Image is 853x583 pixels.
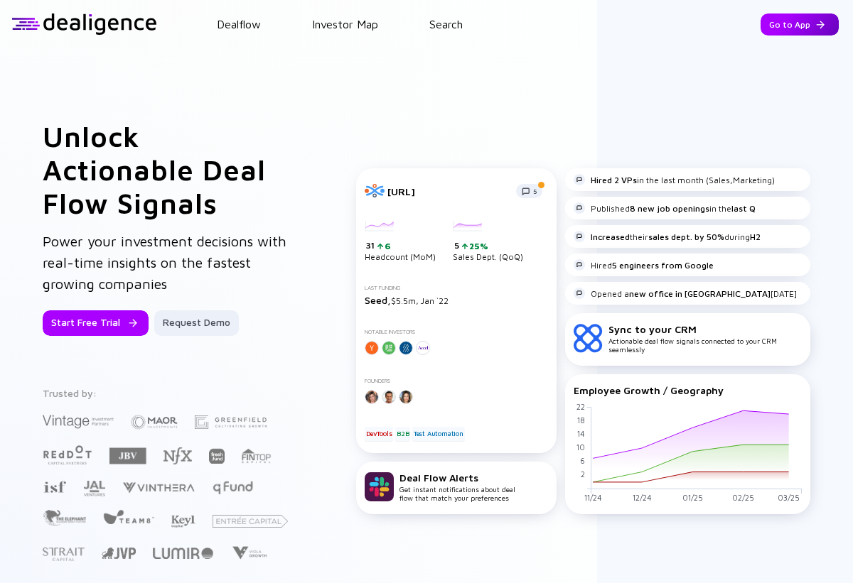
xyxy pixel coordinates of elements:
[154,310,239,336] button: Request Demo
[163,447,192,464] img: NFX
[576,402,585,411] tspan: 22
[454,240,523,251] div: 5
[731,203,756,214] strong: last Q
[682,493,703,502] tspan: 01/25
[195,415,267,429] img: Greenfield Partners
[43,510,86,526] img: The Elephant
[580,456,585,465] tspan: 6
[577,415,585,425] tspan: 18
[131,410,178,434] img: Maor Investments
[109,447,146,465] img: JBV Capital
[213,515,288,528] img: Entrée Capital
[577,429,585,438] tspan: 14
[732,493,754,502] tspan: 02/25
[399,472,515,502] div: Get instant notifications about deal flow that match your preferences
[468,241,488,251] div: 25%
[365,221,436,262] div: Headcount (MoM)
[212,479,254,496] img: Q Fund
[591,175,637,185] strong: Hired 2 VPs
[171,515,195,528] img: Key1 Capital
[43,480,66,493] img: Israel Secondary Fund
[153,547,213,559] img: Lumir Ventures
[43,310,149,336] button: Start Free Trial
[43,442,92,466] img: Red Dot Capital Partners
[778,493,800,502] tspan: 03/25
[242,448,272,464] img: FINTOP Capital
[574,384,802,396] div: Employee Growth / Geography
[574,174,775,185] div: in the last month (Sales,Marketing)
[612,260,714,271] strong: 5 engineers from Google
[574,259,714,271] div: Hired
[43,233,286,292] span: Power your investment decisions with real-time insights on the fastest growing companies
[365,285,548,291] div: Last Funding
[395,427,410,441] div: B2B
[217,18,261,31] a: Dealflow
[574,288,797,299] div: Opened a [DATE]
[83,481,105,496] img: JAL Ventures
[365,294,391,306] span: Seed,
[365,378,548,384] div: Founders
[453,221,523,262] div: Sales Dept. (QoQ)
[608,323,802,354] div: Actionable deal flow signals connected to your CRM seamlessly
[633,493,652,502] tspan: 12/24
[102,547,136,559] img: Jerusalem Venture Partners
[761,13,839,36] button: Go to App
[574,231,761,242] div: their during
[366,240,436,251] div: 31
[412,427,465,441] div: Test Automation
[629,288,771,299] strong: new office in [GEOGRAPHIC_DATA]
[581,469,585,479] tspan: 2
[365,329,548,335] div: Notable Investors
[574,202,756,214] div: Published in the
[103,509,154,524] img: Team8
[122,481,195,494] img: Vinthera
[429,18,463,31] a: Search
[383,241,391,251] div: 6
[399,472,515,484] div: Deal Flow Alerts
[584,493,602,502] tspan: 11/24
[43,119,299,219] h1: Unlock Actionable Deal Flow Signals
[630,203,709,214] strong: 8 new job openings
[750,231,761,242] strong: H2
[576,442,585,452] tspan: 10
[648,231,724,242] strong: sales dept. by 50%
[230,546,268,560] img: Viola Growth
[365,427,393,441] div: DevTools
[608,323,802,335] div: Sync to your CRM
[43,413,114,430] img: Vintage Investment Partners
[43,547,85,561] img: Strait Capital
[365,294,548,306] div: $5.5m, Jan `22
[312,18,378,31] a: Investor Map
[387,185,508,197] div: [URL]
[43,387,296,399] div: Trusted by:
[591,231,630,242] strong: Increased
